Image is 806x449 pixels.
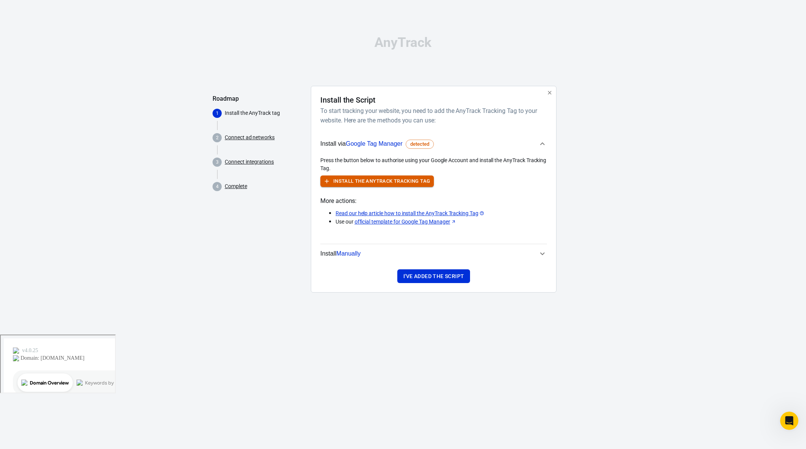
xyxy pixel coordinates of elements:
[29,45,68,50] div: Domain Overview
[213,36,593,49] div: AnyTrack
[216,111,219,116] text: 1
[20,20,84,26] div: Domain: [DOMAIN_NAME]
[336,250,361,257] span: Manually
[216,135,219,140] text: 2
[216,184,219,189] text: 4
[213,95,305,103] h5: Roadmap
[216,159,219,165] text: 3
[397,269,470,283] button: I've added the script
[320,249,361,259] span: Install
[408,140,432,148] span: detected
[225,109,305,117] p: Install the AnyTrack tag
[320,156,547,172] div: Press the button below to authorise using your Google Account and install the AnyTrack Tracking Tag.
[320,175,434,187] button: Install the AnyTrack Tracking Tag
[346,140,403,147] span: Google Tag Manager
[12,20,18,26] img: website_grey.svg
[84,45,128,50] div: Keywords by Traffic
[320,244,547,263] button: InstallManually
[336,218,547,226] p: Use our
[780,412,798,430] iframe: Intercom live chat
[21,12,37,18] div: v 4.0.25
[21,44,27,50] img: tab_domain_overview_orange.svg
[320,131,547,156] button: Install viaGoogle Tag Managerdetected
[12,12,18,18] img: logo_orange.svg
[225,158,274,166] a: Connect integrations
[320,95,376,105] h4: Install the Script
[336,209,485,217] a: Read our help article how to install the AnyTrack Tracking Tag
[320,106,544,125] h6: To start tracking your website, you need to add the AnyTrack Tracking Tag to your website. Here a...
[225,134,275,142] a: Connect ad networks
[76,44,82,50] img: tab_keywords_by_traffic_grey.svg
[225,182,247,190] a: Complete
[320,196,547,206] span: More actions:
[320,139,434,149] span: Install via
[355,218,456,226] a: official template for Google Tag Manager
